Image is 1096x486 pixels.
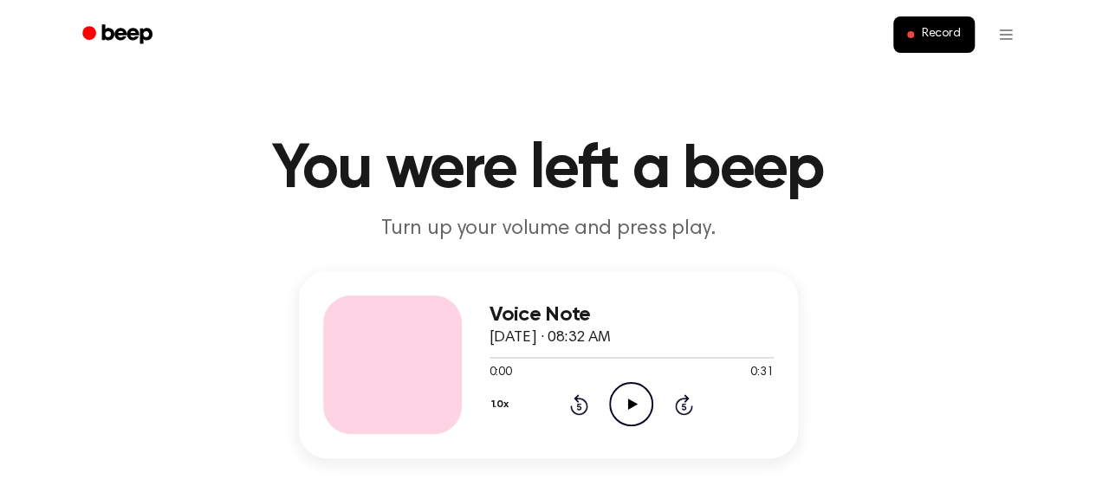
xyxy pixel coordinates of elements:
button: 1.0x [490,390,516,419]
h1: You were left a beep [105,139,992,201]
span: [DATE] · 08:32 AM [490,330,611,346]
p: Turn up your volume and press play. [216,215,881,243]
span: Record [921,27,960,42]
h3: Voice Note [490,303,774,327]
button: Open menu [985,14,1027,55]
span: 0:31 [750,364,773,382]
a: Beep [70,18,168,52]
span: 0:00 [490,364,512,382]
button: Record [893,16,974,53]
